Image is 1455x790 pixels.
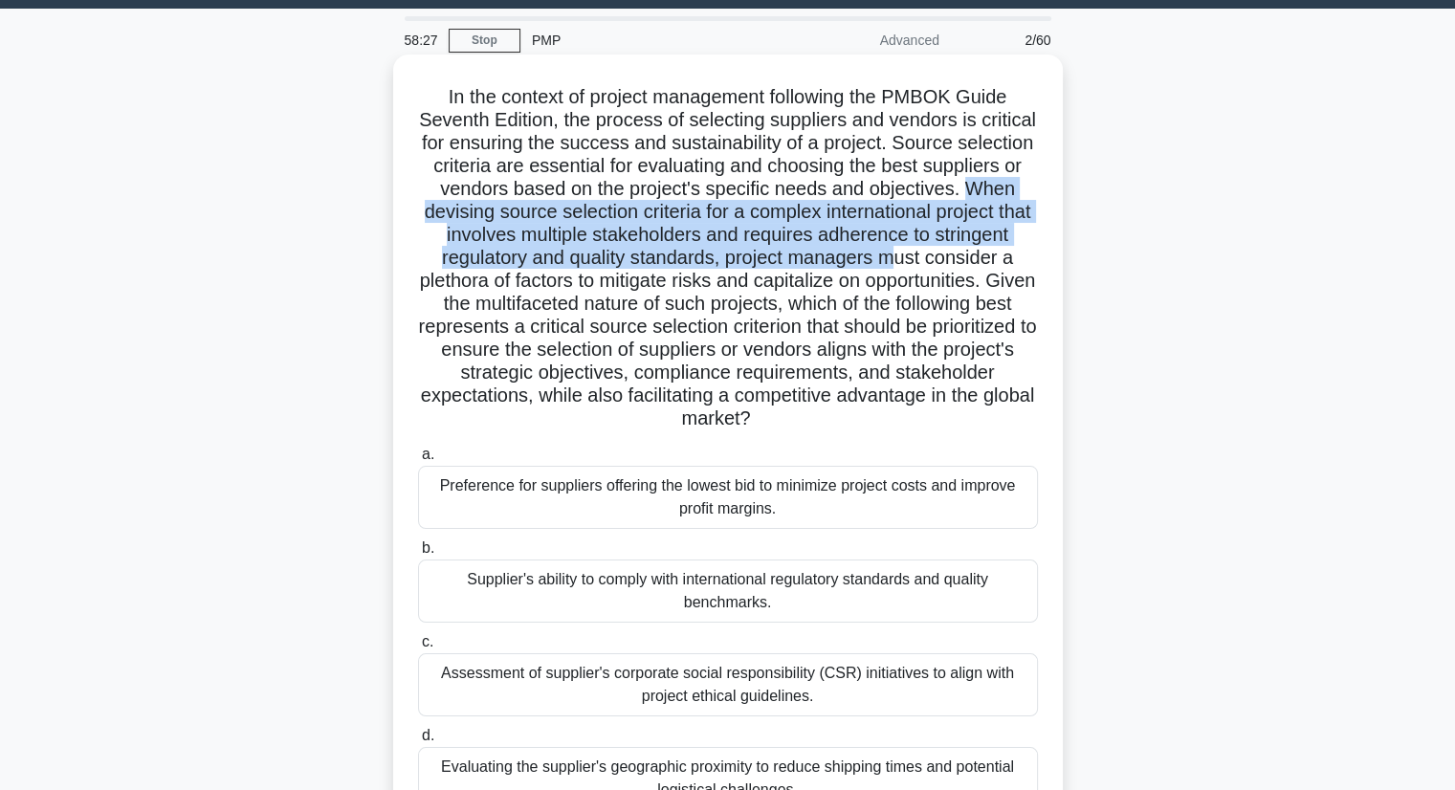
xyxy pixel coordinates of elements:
span: d. [422,727,434,743]
div: Preference for suppliers offering the lowest bid to minimize project costs and improve profit mar... [418,466,1038,529]
a: Stop [449,29,520,53]
span: b. [422,539,434,556]
div: 58:27 [393,21,449,59]
div: Supplier's ability to comply with international regulatory standards and quality benchmarks. [418,560,1038,623]
h5: In the context of project management following the PMBOK Guide Seventh Edition, the process of se... [416,85,1040,431]
div: Assessment of supplier's corporate social responsibility (CSR) initiatives to align with project ... [418,653,1038,716]
span: c. [422,633,433,649]
div: Advanced [783,21,951,59]
span: a. [422,446,434,462]
div: PMP [520,21,783,59]
div: 2/60 [951,21,1063,59]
